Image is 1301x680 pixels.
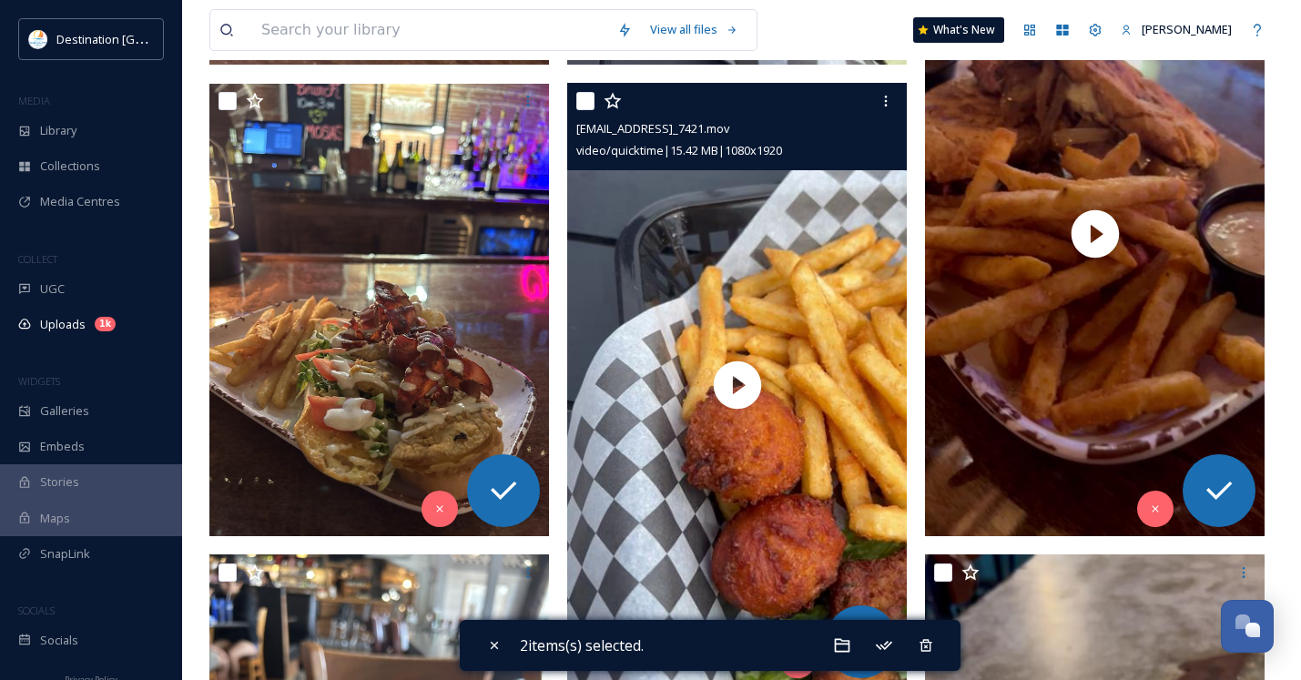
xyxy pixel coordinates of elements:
[18,94,50,107] span: MEDIA
[576,142,782,158] span: video/quicktime | 15.42 MB | 1080 x 1920
[40,193,120,210] span: Media Centres
[40,157,100,175] span: Collections
[576,120,729,137] span: [EMAIL_ADDRESS]_7421.mov
[29,30,47,48] img: download.png
[209,84,549,536] img: ext_1756154731.042843_Social@destinationpanamacity.com-IMG_2829.jpeg
[18,604,55,617] span: SOCIALS
[520,634,644,656] span: 2 items(s) selected.
[18,252,57,266] span: COLLECT
[1221,600,1274,653] button: Open Chat
[40,280,65,298] span: UGC
[40,438,85,455] span: Embeds
[18,374,60,388] span: WIDGETS
[40,545,90,563] span: SnapLink
[95,317,116,331] div: 1k
[40,122,76,139] span: Library
[40,316,86,333] span: Uploads
[913,17,1004,43] a: What's New
[252,10,608,50] input: Search your library
[40,632,78,649] span: Socials
[1142,21,1232,37] span: [PERSON_NAME]
[641,12,747,47] a: View all files
[40,473,79,491] span: Stories
[40,510,70,527] span: Maps
[56,30,238,47] span: Destination [GEOGRAPHIC_DATA]
[1112,12,1241,47] a: [PERSON_NAME]
[40,402,89,420] span: Galleries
